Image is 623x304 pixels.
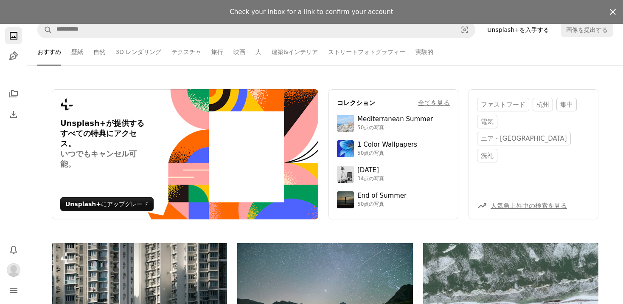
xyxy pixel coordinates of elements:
a: 人 [255,38,261,65]
a: Mediterranean Summer50点の写真 [337,115,450,132]
a: イラスト [5,48,22,65]
div: 50点の写真 [357,150,417,157]
p: Check your inbox for a link to confirm your account [230,7,393,17]
button: 通知 [5,241,22,258]
a: 壁紙 [71,38,83,65]
a: 実験的 [415,38,433,65]
a: 写真 [5,27,22,44]
button: プロフィール [5,261,22,278]
a: ダウンロード履歴 [5,106,22,123]
a: 全てを見る [418,98,450,108]
a: 杭州 [533,98,553,111]
a: Unsplash+を入手する [482,23,554,37]
form: サイト内でビジュアルを探す [37,21,475,38]
a: 自然 [93,38,105,65]
a: 多くの窓とバルコニーのある高層マンション。 [52,296,227,304]
button: 画像を提出する [561,23,613,37]
a: 洗礼 [477,149,497,162]
a: 1 Color Wallpapers50点の写真 [337,140,450,157]
a: ファストフード [477,98,529,111]
button: メニュー [5,282,22,299]
button: Unsplashで検索する [38,22,52,38]
div: Mediterranean Summer [357,115,433,124]
div: 50点の写真 [357,125,433,131]
a: End of Summer50点の写真 [337,191,450,208]
div: End of Summer [357,192,407,200]
a: ストリートフォトグラフィー [328,38,405,65]
a: 建築&インテリア [272,38,318,65]
a: 集中 [556,98,577,111]
a: コレクション [5,85,22,102]
img: ユーザーyuka kotakeのアバター [7,263,20,277]
div: 1 Color Wallpapers [357,141,417,149]
div: 34点の写真 [357,176,384,182]
span: いつでもキャンセル可能。 [60,149,147,169]
h3: Unsplash+が提供するすべての特典にアクセス。 [60,118,147,169]
a: [DATE]34点の写真 [337,166,450,183]
div: にアップグレード [60,197,154,211]
div: 50点の写真 [357,201,407,208]
img: premium_photo-1688045582333-c8b6961773e0 [337,140,354,157]
a: 3D レンダリング [115,38,161,65]
div: [DATE] [357,166,384,175]
img: premium_photo-1754398386796-ea3dec2a6302 [337,191,354,208]
a: 旅行 [211,38,223,65]
img: premium_photo-1688410049290-d7394cc7d5df [337,115,354,132]
a: 映画 [233,38,245,65]
h4: コレクション [337,98,375,108]
a: エア・[GEOGRAPHIC_DATA] [477,132,571,145]
img: photo-1682590564399-95f0109652fe [337,166,354,183]
a: Unsplash+が提供するすべての特典にアクセス。いつでもキャンセル可能。Unsplash+にアップグレード [52,89,318,219]
a: 人気急上昇中の検索を見る [491,202,567,210]
button: ビジュアル検索 [455,22,475,38]
a: テクスチャ [171,38,201,65]
strong: Unsplash+ [65,201,101,207]
a: 電気 [477,115,497,128]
